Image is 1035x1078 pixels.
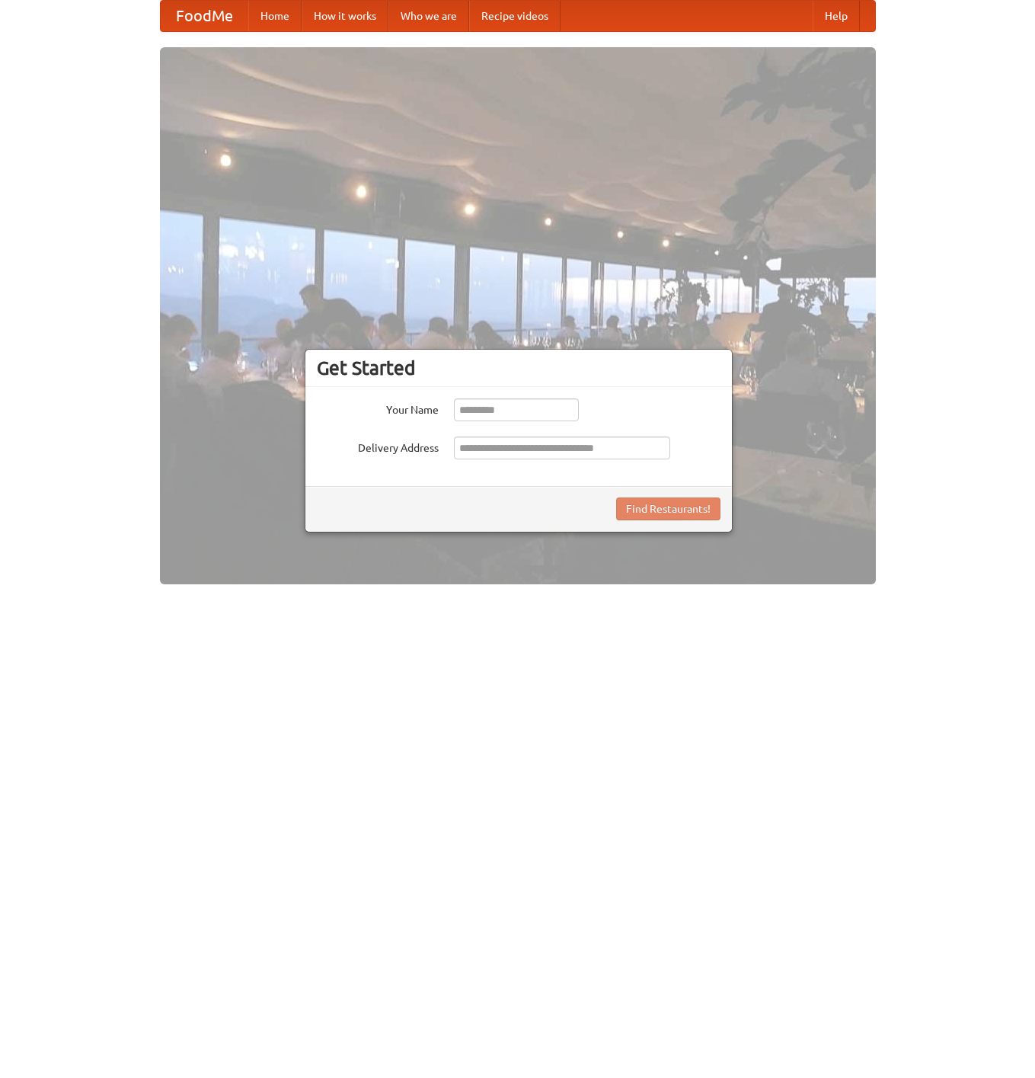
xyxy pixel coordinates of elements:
[388,1,469,31] a: Who we are
[161,1,248,31] a: FoodMe
[813,1,860,31] a: Help
[317,357,720,379] h3: Get Started
[248,1,302,31] a: Home
[302,1,388,31] a: How it works
[469,1,561,31] a: Recipe videos
[317,437,439,456] label: Delivery Address
[317,398,439,417] label: Your Name
[616,497,720,520] button: Find Restaurants!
